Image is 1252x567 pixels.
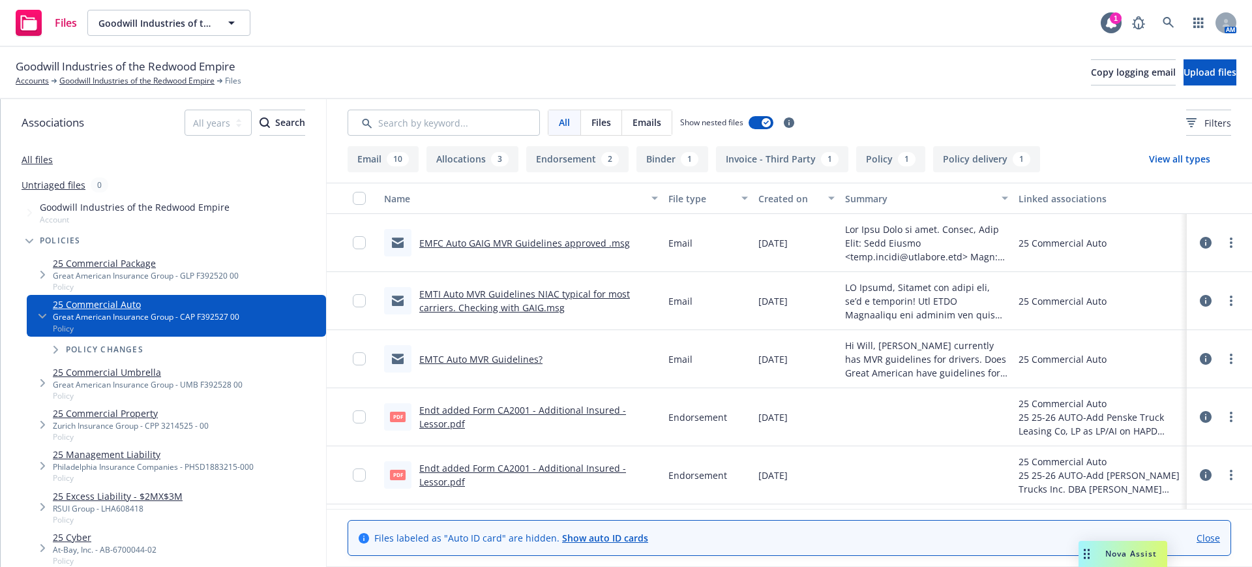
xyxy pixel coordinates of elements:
a: EMTC Auto MVR Guidelines? [419,353,543,365]
span: Policies [40,237,81,245]
button: Copy logging email [1091,59,1176,85]
span: Policy [53,390,243,401]
span: Hi Will, [PERSON_NAME] currently has MVR guidelines for drivers. Does Great American have guideli... [845,339,1008,380]
span: Files [55,18,77,28]
input: Toggle Row Selected [353,236,366,249]
a: Untriaged files [22,178,85,192]
div: Great American Insurance Group - UMB F392528 00 [53,379,243,390]
a: more [1223,467,1239,483]
button: Name [379,183,663,214]
a: 25 Commercial Umbrella [53,365,243,379]
div: 2 [601,152,619,166]
a: Report a Bug [1125,10,1152,36]
span: Email [668,294,693,308]
div: 3 [491,152,509,166]
a: Files [10,5,82,41]
span: Email [668,352,693,366]
button: View all types [1128,146,1231,172]
div: 25 25-26 AUTO-Add [PERSON_NAME] Trucks Inc. DBA [PERSON_NAME] Idealease as LP/AI on 2023 truck Vi... [1019,468,1182,496]
div: 25 25-26 AUTO-Add Penske Truck Leasing Co, LP as LP/AI on HAPD [1019,410,1182,438]
button: Summary [840,183,1013,214]
div: 0 [91,177,108,192]
span: Filters [1186,116,1231,130]
div: Summary [845,192,994,206]
button: Filters [1186,110,1231,136]
a: Close [1197,531,1220,545]
span: Copy logging email [1091,66,1176,78]
span: Lor Ipsu Dolo si amet. Consec, Adip Elit: Sedd Eiusmo <temp.incidi@utlabore.etd> Magn: Aliqua, En... [845,222,1008,264]
span: [DATE] [758,236,788,250]
button: Created on [753,183,840,214]
span: Endorsement [668,410,727,424]
span: Policy [53,431,209,442]
span: Goodwill Industries of the Redwood Empire [40,200,230,214]
button: Policy delivery [933,146,1040,172]
div: 1 [821,152,839,166]
input: Select all [353,192,366,205]
div: Zurich Insurance Group - CPP 3214525 - 00 [53,420,209,431]
div: 25 Commercial Auto [1019,236,1107,250]
a: 25 Commercial Auto [53,298,239,311]
a: EMTI Auto MVR Guidelines NIAC typical for most carriers. Checking with GAIG.msg [419,288,630,314]
span: [DATE] [758,468,788,482]
a: Show auto ID cards [562,532,648,544]
span: Emails [633,115,661,129]
a: more [1223,351,1239,367]
span: Show nested files [680,117,743,128]
button: Policy [856,146,925,172]
button: Goodwill Industries of the Redwood Empire [87,10,250,36]
svg: Search [260,117,270,128]
div: 10 [387,152,409,166]
div: 25 Commercial Auto [1019,352,1107,366]
a: All files [22,153,53,166]
span: pdf [390,470,406,480]
a: more [1223,235,1239,251]
div: Linked associations [1019,192,1182,206]
a: EMFC Auto GAIG MVR Guidelines approved .msg [419,237,630,249]
a: more [1223,409,1239,425]
div: Philadelphia Insurance Companies - PHSD1883215-000 [53,461,254,472]
span: [DATE] [758,410,788,424]
input: Toggle Row Selected [353,294,366,307]
span: Goodwill Industries of the Redwood Empire [98,16,211,30]
span: LO Ipsumd, Sitamet con adipi eli, se’d e temporin! Utl ETDO Magnaaliqu eni adminim ven quis nostr... [845,281,1008,322]
button: Allocations [426,146,518,172]
div: Great American Insurance Group - GLP F392520 00 [53,270,239,281]
span: Files [591,115,611,129]
a: 25 Management Liability [53,448,254,461]
span: [DATE] [758,352,788,366]
a: more [1223,293,1239,309]
a: Switch app [1185,10,1212,36]
span: Policy [53,514,183,525]
button: SearchSearch [260,110,305,136]
a: 25 Commercial Package [53,256,239,270]
div: 1 [681,152,698,166]
input: Toggle Row Selected [353,410,366,423]
div: File type [668,192,734,206]
span: pdf [390,412,406,421]
input: Toggle Row Selected [353,352,366,365]
button: Invoice - Third Party [716,146,848,172]
div: At-Bay, Inc. - AB-6700044-02 [53,544,156,555]
button: Linked associations [1013,183,1187,214]
a: 25 Excess Liability - $2MX$3M [53,489,183,503]
span: Policy [53,472,254,483]
span: All [559,115,570,129]
div: 25 Commercial Auto [1019,294,1107,308]
div: RSUI Group - LHA608418 [53,503,183,514]
input: Toggle Row Selected [353,468,366,482]
div: 1 [1013,152,1030,166]
span: [DATE] [758,294,788,308]
div: 1 [898,152,916,166]
div: Drag to move [1079,541,1095,567]
button: Upload files [1184,59,1236,85]
span: Upload files [1184,66,1236,78]
span: Files labeled as "Auto ID card" are hidden. [374,531,648,545]
span: Policy [53,281,239,292]
input: Search by keyword... [348,110,540,136]
div: 25 Commercial Auto [1019,397,1182,410]
button: File type [663,183,753,214]
div: Name [384,192,644,206]
button: Email [348,146,419,172]
div: Search [260,110,305,135]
